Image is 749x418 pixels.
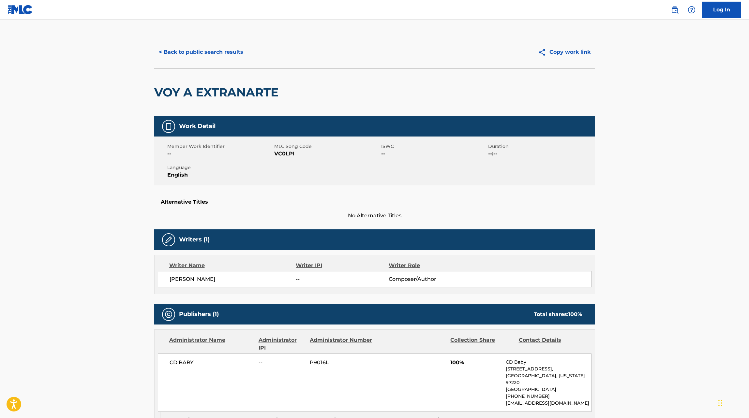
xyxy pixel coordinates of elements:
p: [GEOGRAPHIC_DATA], [US_STATE] 97220 [506,372,591,386]
span: 100 % [568,311,582,317]
span: Duration [488,143,593,150]
span: P9016L [310,359,373,367]
img: search [671,6,679,14]
span: English [167,171,273,179]
div: Total shares: [534,310,582,318]
h5: Alternative Titles [161,199,589,205]
span: -- [167,150,273,158]
span: Member Work Identifier [167,143,273,150]
span: 100% [450,359,501,367]
p: [EMAIL_ADDRESS][DOMAIN_NAME] [506,400,591,407]
iframe: Chat Widget [716,387,749,418]
p: CD Baby [506,359,591,366]
span: VC0LPI [274,150,380,158]
button: Copy work link [533,44,595,60]
span: CD BABY [170,359,254,367]
img: MLC Logo [8,5,33,14]
h5: Writers (1) [179,236,210,243]
div: Writer Role [389,262,473,269]
div: Administrator Number [310,336,373,352]
p: [PHONE_NUMBER] [506,393,591,400]
span: -- [381,150,487,158]
button: < Back to public search results [154,44,248,60]
span: -- [296,275,388,283]
div: Arrastrar [718,393,722,413]
img: Copy work link [538,48,549,56]
img: Writers [165,236,172,244]
h2: VOY A EXTRANARTE [154,85,282,100]
a: Log In [702,2,741,18]
div: Collection Share [450,336,514,352]
span: No Alternative Titles [154,212,595,220]
div: Writer IPI [296,262,389,269]
h5: Publishers (1) [179,310,219,318]
div: Writer Name [169,262,296,269]
p: [STREET_ADDRESS], [506,366,591,372]
p: [GEOGRAPHIC_DATA] [506,386,591,393]
span: MLC Song Code [274,143,380,150]
a: Public Search [668,3,681,16]
span: Language [167,164,273,171]
div: Administrator Name [169,336,254,352]
span: --:-- [488,150,593,158]
div: Contact Details [519,336,582,352]
img: Publishers [165,310,172,318]
h5: Work Detail [179,123,216,130]
span: [PERSON_NAME] [170,275,296,283]
span: Composer/Author [389,275,473,283]
div: Help [685,3,698,16]
div: Administrator IPI [259,336,305,352]
img: Work Detail [165,123,172,130]
span: -- [259,359,305,367]
span: ISWC [381,143,487,150]
img: help [688,6,696,14]
div: Widget de chat [716,387,749,418]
